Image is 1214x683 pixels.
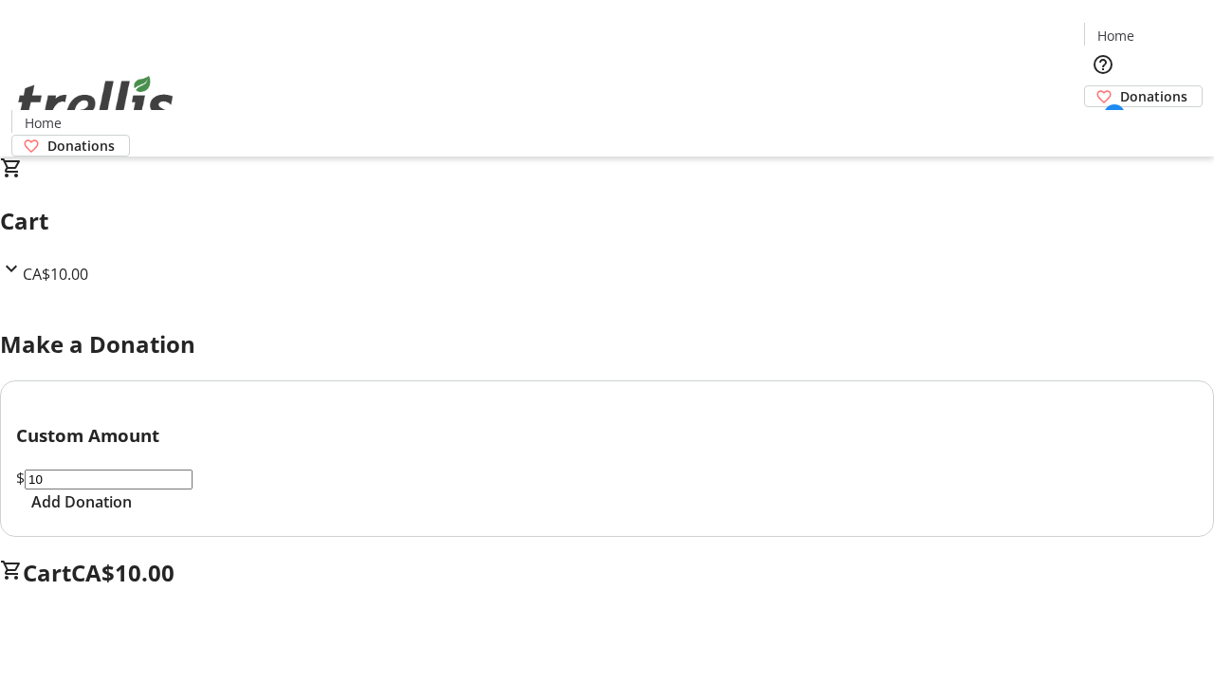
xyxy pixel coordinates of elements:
[16,422,1198,449] h3: Custom Amount
[16,490,147,513] button: Add Donation
[1084,107,1122,145] button: Cart
[12,113,73,133] a: Home
[1085,26,1146,46] a: Home
[1084,46,1122,83] button: Help
[1084,85,1203,107] a: Donations
[1097,26,1134,46] span: Home
[11,55,180,150] img: Orient E2E Organization fs8foMX7hG's Logo
[25,113,62,133] span: Home
[16,468,25,489] span: $
[11,135,130,157] a: Donations
[1120,86,1187,106] span: Donations
[71,557,175,588] span: CA$10.00
[23,264,88,285] span: CA$10.00
[25,470,193,489] input: Donation Amount
[47,136,115,156] span: Donations
[31,490,132,513] span: Add Donation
